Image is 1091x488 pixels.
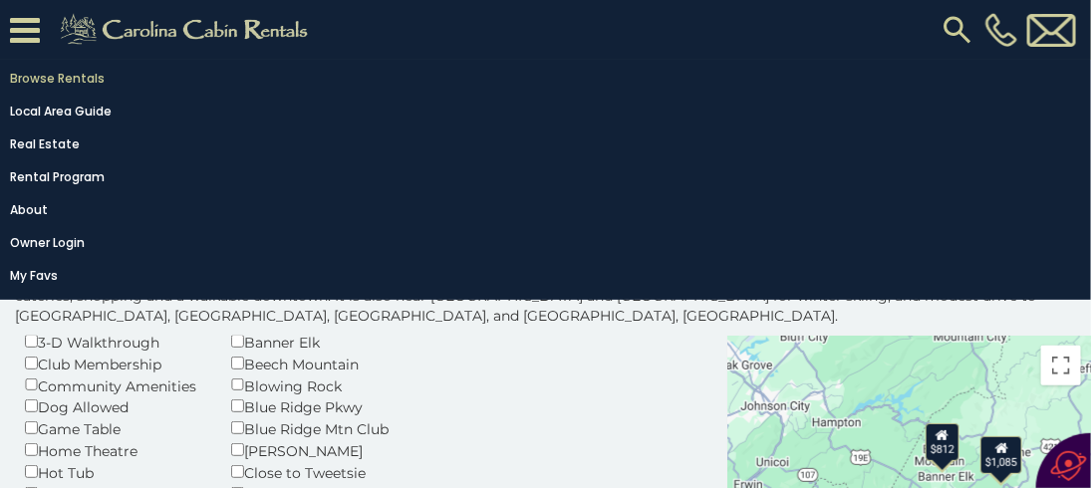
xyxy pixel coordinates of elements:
div: Dog Allowed [25,395,201,417]
img: search-regular.svg [940,12,975,48]
a: [PHONE_NUMBER] [980,13,1022,47]
div: Home Theatre [25,439,201,461]
img: Khaki-logo.png [50,10,325,50]
div: Hot Tub [25,461,201,483]
div: $812 [925,422,958,460]
div: Community Amenities [25,374,201,396]
div: Game Table [25,417,201,439]
div: Club Membership [25,353,201,374]
div: Banner Elk [231,331,554,353]
div: Close to Tweetsie [231,461,554,483]
div: Blue Ridge Pkwy [231,395,554,417]
div: Blowing Rock [231,374,554,396]
div: 3-D Walkthrough [25,331,201,353]
div: $1,085 [980,436,1022,474]
div: Blue Ridge Mtn Club [231,417,554,439]
div: Beech Mountain [231,353,554,374]
div: [PERSON_NAME] [231,439,554,461]
button: Toggle fullscreen view [1041,346,1081,385]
